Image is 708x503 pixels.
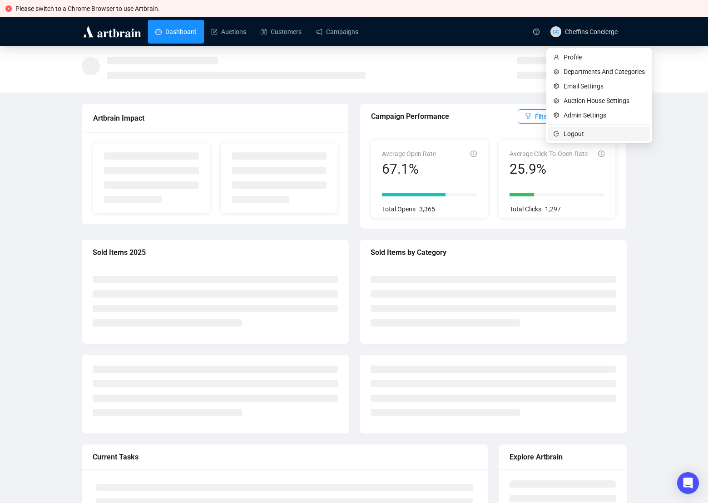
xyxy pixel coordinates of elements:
span: setting [554,69,560,74]
div: 25.9% [510,161,588,178]
span: Average Open Rate [382,150,436,157]
span: Average Click-To-Open-Rate [510,150,588,157]
img: logo [82,24,143,39]
a: Customers [261,20,302,44]
span: setting [554,98,560,103]
span: info-circle [470,151,477,157]
span: setting [554,83,560,89]
span: logout [554,131,560,137]
span: Profile [564,52,645,62]
button: Filter (Recommendations) [518,109,615,124]
span: filter [525,113,531,119]
span: info-circle [598,151,604,157]
span: close-circle [5,5,12,12]
div: Sold Items 2025 [93,247,338,258]
div: 67.1% [382,161,436,178]
span: Total Clicks [510,205,541,213]
span: Total Opens [382,205,416,213]
div: Artbrain Impact [93,112,337,124]
span: CC [552,28,559,36]
div: Campaign Performance [371,111,518,122]
a: Auctions [211,20,246,44]
a: Campaigns [316,20,358,44]
span: Auction House Settings [564,96,645,106]
div: Open Intercom Messenger [677,472,699,494]
span: user [554,54,560,60]
div: Explore Artbrain [510,451,616,463]
span: Admin Settings [564,110,645,120]
span: Cheffins Concierge [565,28,618,35]
span: Departments And Categories [564,67,645,77]
span: Logout [564,129,645,139]
div: Please switch to a Chrome Browser to use Artbrain. [15,4,703,14]
a: question-circle [528,17,545,46]
div: Sold Items by Category [371,247,616,258]
span: 1,297 [545,205,561,213]
span: Email Settings [564,81,645,91]
span: question-circle [533,29,540,35]
a: Dashboard [155,20,197,44]
span: setting [554,112,560,118]
span: Filter (Recommendations) [535,112,608,122]
div: Current Tasks [93,451,477,463]
span: 3,365 [419,205,435,213]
